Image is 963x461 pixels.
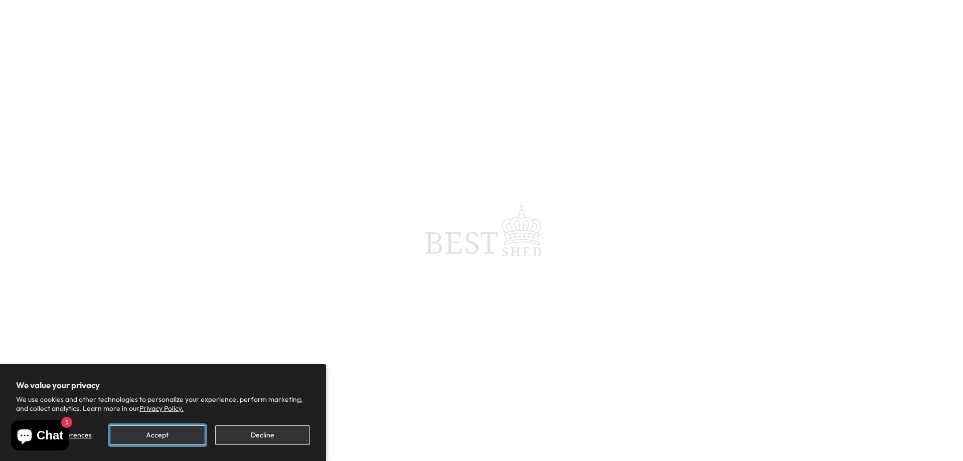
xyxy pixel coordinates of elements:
[16,395,310,413] p: We use cookies and other technologies to personalize your experience, perform marketing, and coll...
[110,425,205,445] button: Accept
[8,420,72,453] inbox-online-store-chat: Shopify online store chat
[139,404,184,413] a: Privacy Policy.
[16,380,310,390] h2: We value your privacy
[215,425,310,445] button: Decline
